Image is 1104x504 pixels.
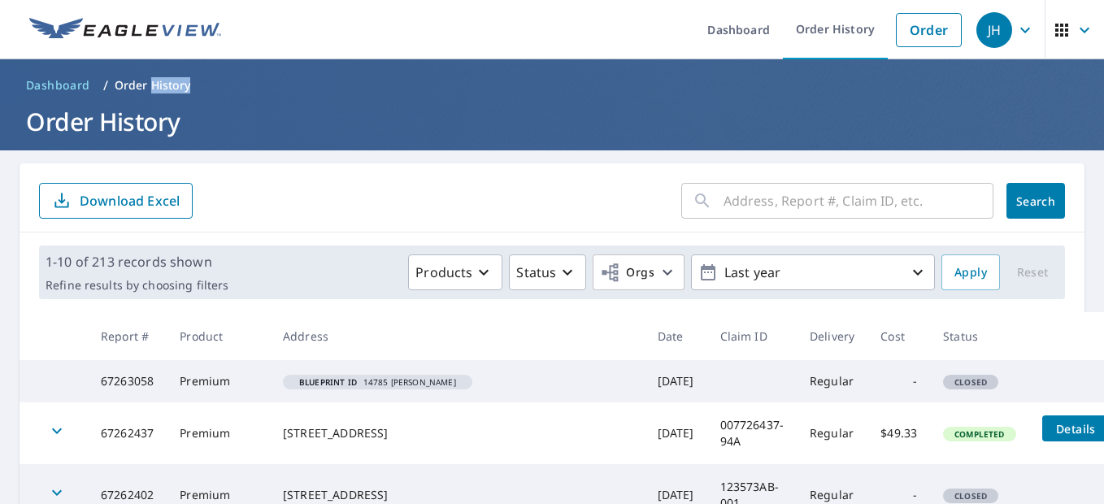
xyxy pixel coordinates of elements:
span: Apply [954,263,987,283]
button: Orgs [593,254,685,290]
p: Refine results by choosing filters [46,278,228,293]
td: [DATE] [645,360,707,402]
span: Dashboard [26,77,90,93]
td: Premium [167,402,270,464]
a: Dashboard [20,72,97,98]
td: 007726437-94A [707,402,798,464]
em: Blueprint ID [299,378,357,386]
p: Order History [115,77,191,93]
span: Search [1019,193,1052,209]
th: Claim ID [707,312,798,360]
span: Closed [945,490,997,502]
button: Search [1006,183,1065,219]
div: [STREET_ADDRESS] [283,487,632,503]
th: Product [167,312,270,360]
th: Date [645,312,707,360]
td: - [867,360,930,402]
p: Last year [718,259,908,287]
td: Regular [797,360,867,402]
th: Status [930,312,1028,360]
span: 14785 [PERSON_NAME] [289,378,466,386]
h1: Order History [20,105,1084,138]
a: Order [896,13,962,47]
button: Products [408,254,502,290]
span: Completed [945,428,1014,440]
th: Address [270,312,645,360]
button: Apply [941,254,1000,290]
img: EV Logo [29,18,221,42]
p: Products [415,263,472,282]
p: Status [516,263,556,282]
p: Download Excel [80,192,180,210]
li: / [103,76,108,95]
td: 67263058 [88,360,167,402]
span: Orgs [600,263,654,283]
div: [STREET_ADDRESS] [283,425,632,441]
button: Last year [691,254,935,290]
button: Download Excel [39,183,193,219]
div: JH [976,12,1012,48]
td: $49.33 [867,402,930,464]
td: 67262437 [88,402,167,464]
td: [DATE] [645,402,707,464]
td: Regular [797,402,867,464]
input: Address, Report #, Claim ID, etc. [724,178,993,224]
p: 1-10 of 213 records shown [46,252,228,272]
button: Status [509,254,586,290]
td: Premium [167,360,270,402]
th: Delivery [797,312,867,360]
nav: breadcrumb [20,72,1084,98]
span: Closed [945,376,997,388]
span: Details [1052,421,1101,437]
th: Report # [88,312,167,360]
th: Cost [867,312,930,360]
